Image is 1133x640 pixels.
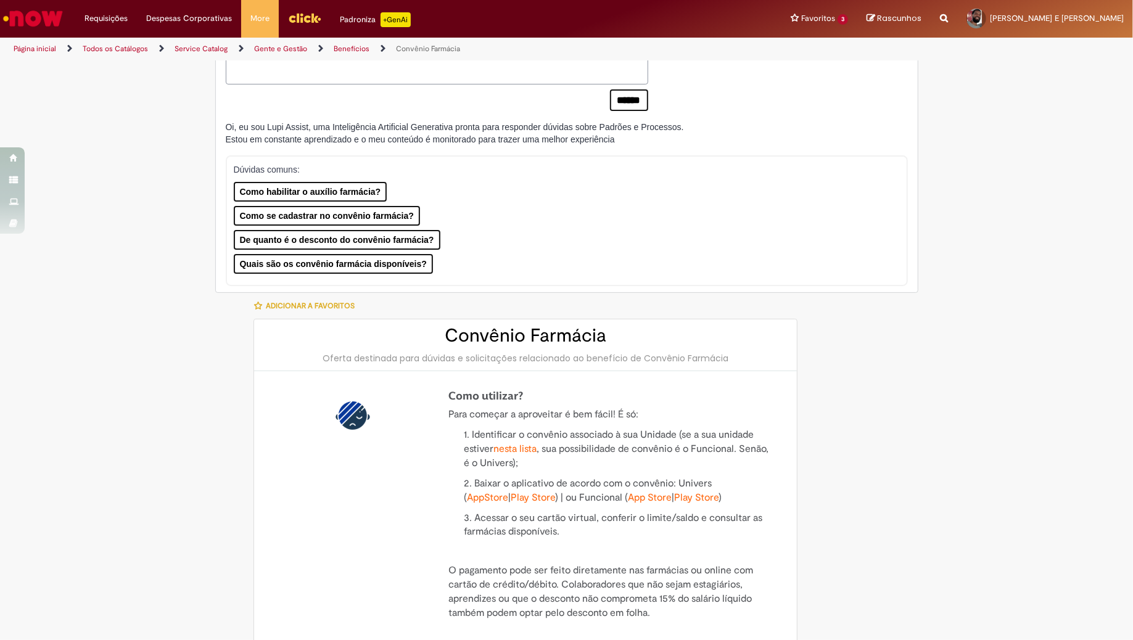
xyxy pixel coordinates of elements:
div: Padroniza [340,12,411,27]
button: Quais são os convênio farmácia disponíveis? [234,254,433,274]
span: Adicionar a Favoritos [266,301,355,311]
a: Play Store [511,491,555,504]
span: Rascunhos [877,12,921,24]
a: Rascunhos [867,13,921,25]
ul: Trilhas de página [9,38,746,60]
p: Dúvidas comuns: [234,163,884,176]
a: Página inicial [14,44,56,54]
button: Como se cadastrar no convênio farmácia? [234,206,420,226]
div: Oferta destinada para dúvidas e solicitações relacionado ao benefício de Convênio Farmácia [266,352,785,364]
img: click_logo_yellow_360x200.png [288,9,321,27]
span: Favoritos [801,12,835,25]
button: Como habilitar o auxílio farmácia? [234,182,387,202]
div: Oi, eu sou Lupi Assist, uma Inteligência Artificial Generativa pronta para responder dúvidas sobr... [226,121,684,146]
a: App Store [628,491,672,504]
span: Despesas Corporativas [146,12,232,25]
span: [PERSON_NAME] E [PERSON_NAME] [990,13,1124,23]
img: Convênio Farmácia [333,396,373,435]
span: Requisições [84,12,128,25]
p: +GenAi [381,12,411,27]
button: De quanto é o desconto do convênio farmácia? [234,230,440,250]
p: 2. Baixar o aplicativo de acordo com o convênio: Univers ( | ) | ou Funcional ( | ) [464,477,775,505]
p: O pagamento pode ser feito diretamente nas farmácias ou online com cartão de crédito/débito. Cola... [448,564,775,620]
a: AppStore [467,491,508,504]
p: 3. Acessar o seu cartão virtual, conferir o limite/saldo e consultar as farmácias disponíveis. [464,511,775,539]
h4: Como utilizar? [448,390,775,402]
a: Benefícios [334,44,369,54]
a: Service Catalog [175,44,228,54]
h2: Convênio Farmácia [266,326,785,346]
span: 3 [838,14,848,25]
button: Adicionar a Favoritos [253,293,361,319]
p: 1. Identificar o convênio associado à sua Unidade (se a sua unidade estiver , sua possibilidade d... [464,428,775,470]
a: nesta lista [493,443,537,455]
a: Todos os Catálogos [83,44,148,54]
a: Gente e Gestão [254,44,307,54]
span: More [250,12,270,25]
a: Convênio Farmácia [396,44,460,54]
p: Para começar a aproveitar é bem fácil! É só: [448,408,775,422]
a: Play Store [674,491,719,504]
img: ServiceNow [1,6,65,31]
